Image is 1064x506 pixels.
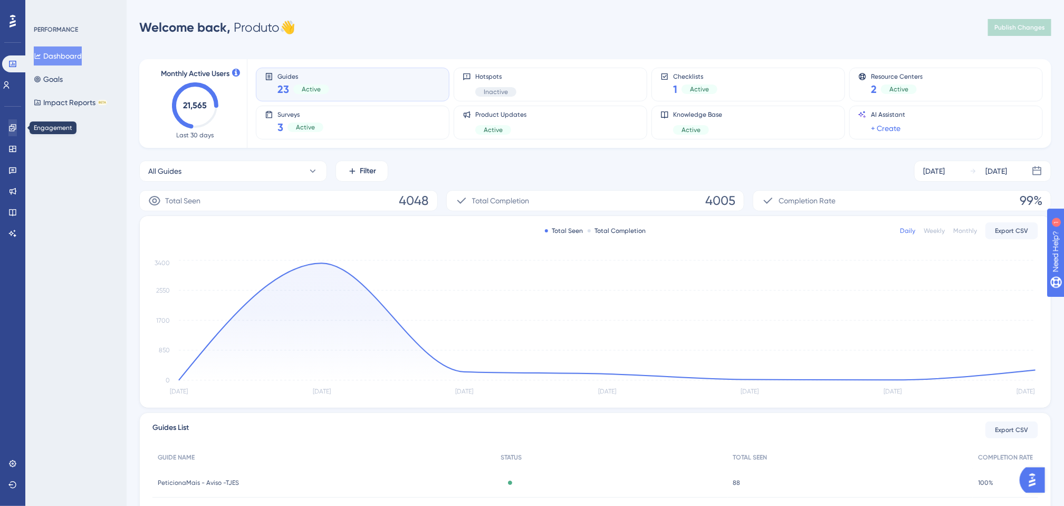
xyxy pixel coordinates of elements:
span: 3 [277,120,283,135]
span: 4005 [705,192,735,209]
span: 100% [978,479,993,487]
span: Resource Centers [871,72,923,80]
span: Product Updates [475,110,526,119]
span: Active [889,85,908,93]
span: 4048 [399,192,429,209]
span: TOTAL SEEN [733,453,767,462]
tspan: [DATE] [170,388,188,396]
span: Inactive [484,88,508,96]
iframe: UserGuiding AI Assistant Launcher [1020,464,1051,496]
button: Filter [336,161,388,182]
text: 21,565 [184,100,207,110]
div: PERFORMANCE [34,25,78,34]
span: Completion Rate [779,194,836,207]
button: Goals [34,70,63,89]
tspan: 2550 [156,287,170,294]
span: Surveys [277,110,323,118]
span: GUIDE NAME [158,453,195,462]
tspan: [DATE] [884,388,902,396]
div: Daily [900,227,915,235]
span: Hotspots [475,72,516,81]
div: Produto 👋 [139,19,295,36]
span: Total Completion [472,194,530,207]
span: STATUS [501,453,522,462]
span: Export CSV [995,227,1029,235]
span: All Guides [148,165,181,177]
button: Dashboard [34,46,82,65]
span: Welcome back, [139,20,231,35]
div: [DATE] [985,165,1007,177]
tspan: 0 [166,377,170,384]
tspan: [DATE] [313,388,331,396]
div: Weekly [924,227,945,235]
span: Active [484,126,503,134]
span: 88 [733,479,740,487]
span: 23 [277,82,289,97]
div: Monthly [953,227,977,235]
div: Total Seen [545,227,583,235]
span: Last 30 days [177,131,214,139]
span: Total Seen [165,194,200,207]
span: 2 [871,82,877,97]
span: Filter [360,165,377,177]
button: Export CSV [985,222,1038,239]
button: Export CSV [985,421,1038,438]
span: Guides List [152,421,189,438]
button: Impact ReportsBETA [34,93,107,112]
span: Knowledge Base [673,110,722,119]
div: [DATE] [923,165,945,177]
div: 1 [73,5,76,14]
tspan: [DATE] [455,388,473,396]
a: + Create [871,122,900,135]
span: Active [682,126,701,134]
span: Active [690,85,709,93]
tspan: 3400 [155,259,170,267]
tspan: 1700 [156,317,170,324]
span: Guides [277,72,329,80]
span: Publish Changes [994,23,1045,32]
button: All Guides [139,161,327,182]
tspan: 850 [159,347,170,354]
span: AI Assistant [871,110,905,119]
span: Active [296,123,315,132]
div: Total Completion [588,227,646,235]
div: BETA [98,100,107,105]
span: Checklists [673,72,717,80]
span: Need Help? [25,3,66,15]
span: Active [302,85,321,93]
button: Publish Changes [988,19,1051,36]
span: Monthly Active Users [161,68,229,80]
span: PeticionaMais - Aviso -TJES [158,479,239,487]
span: COMPLETION RATE [978,453,1033,462]
tspan: [DATE] [598,388,616,396]
tspan: [DATE] [741,388,759,396]
span: 99% [1020,192,1042,209]
tspan: [DATE] [1017,388,1034,396]
span: Export CSV [995,426,1029,434]
span: 1 [673,82,677,97]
